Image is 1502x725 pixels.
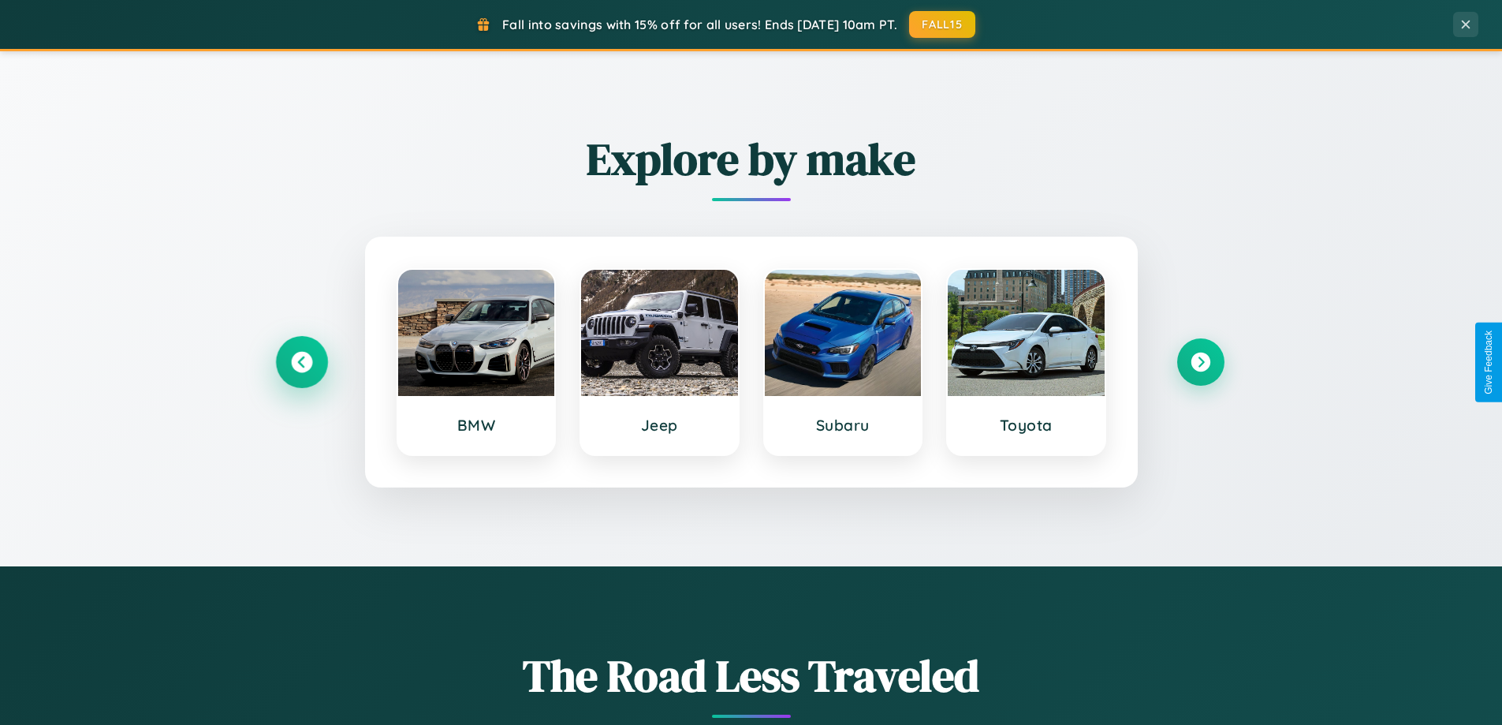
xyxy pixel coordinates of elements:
[909,11,975,38] button: FALL15
[278,645,1224,706] h1: The Road Less Traveled
[1483,331,1494,394] div: Give Feedback
[414,416,539,435] h3: BMW
[963,416,1089,435] h3: Toyota
[278,129,1224,189] h2: Explore by make
[781,416,906,435] h3: Subaru
[502,17,897,32] span: Fall into savings with 15% off for all users! Ends [DATE] 10am PT.
[597,416,722,435] h3: Jeep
